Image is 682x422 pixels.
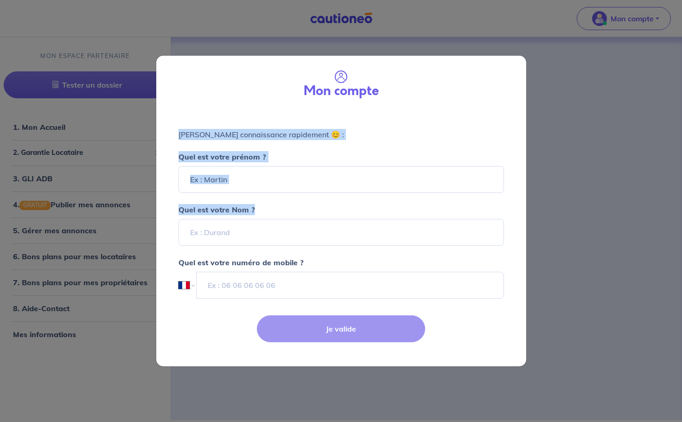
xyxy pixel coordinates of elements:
p: [PERSON_NAME] connaissance rapidement 😊 : [178,129,504,140]
strong: Quel est votre Nom ? [178,205,255,214]
input: Ex : 06 06 06 06 06 [196,272,504,299]
strong: Quel est votre prénom ? [178,152,266,161]
h3: Mon compte [304,83,379,99]
input: Ex : Durand [178,219,504,246]
input: Ex : Martin [178,166,504,193]
strong: Quel est votre numéro de mobile ? [178,258,304,267]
